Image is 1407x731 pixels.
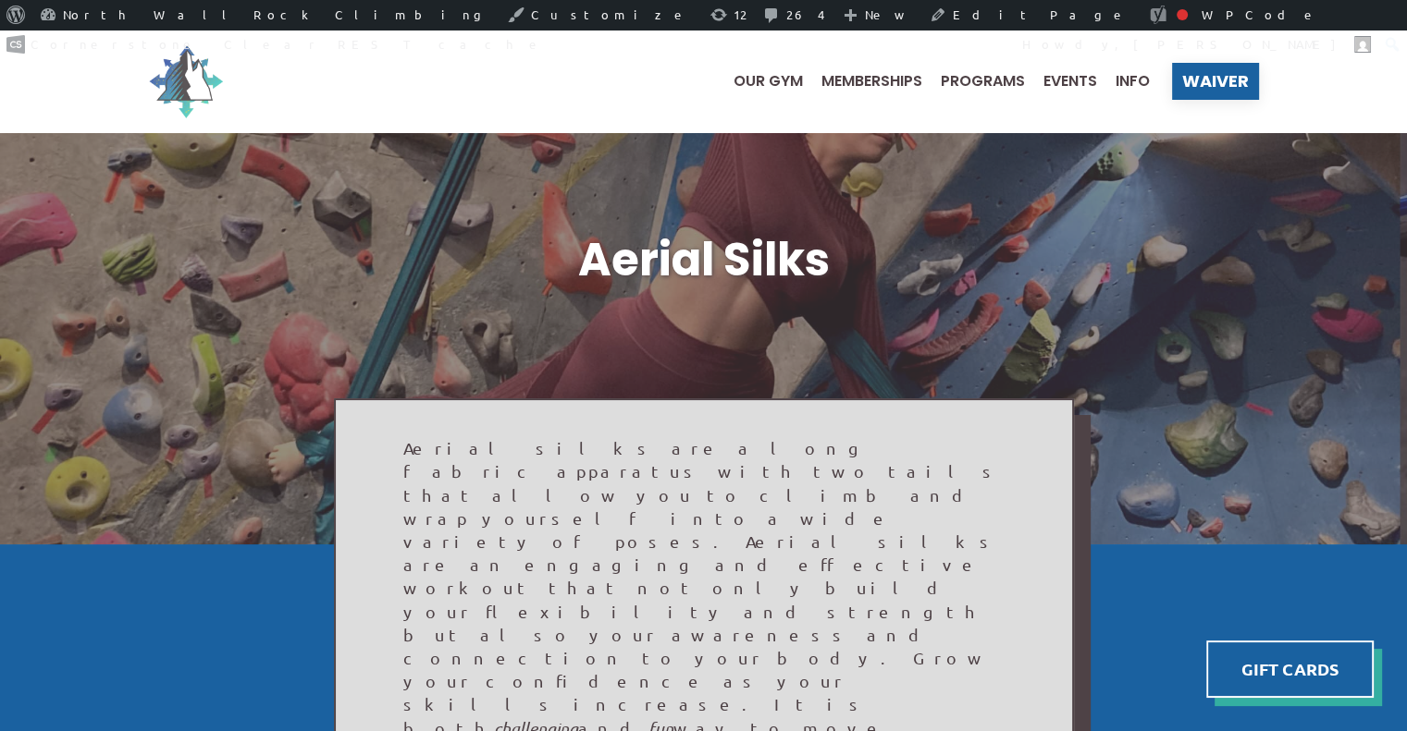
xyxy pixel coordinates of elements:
[715,74,803,89] a: Our Gym
[149,44,223,118] img: North Wall Logo
[941,74,1025,89] span: Programs
[1116,74,1150,89] span: Info
[149,229,1259,292] h1: Aerial Silks
[212,30,558,59] a: Clear REST cache
[803,74,922,89] a: Memberships
[1016,30,1378,59] a: Howdy,[PERSON_NAME]
[1182,73,1249,90] span: Waiver
[1172,63,1259,100] a: Waiver
[734,74,803,89] span: Our Gym
[1097,74,1150,89] a: Info
[1177,9,1188,20] div: Focus keyphrase not set
[1025,74,1097,89] a: Events
[922,74,1025,89] a: Programs
[1133,36,1349,52] span: [PERSON_NAME]
[1043,74,1097,89] span: Events
[821,74,922,89] span: Memberships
